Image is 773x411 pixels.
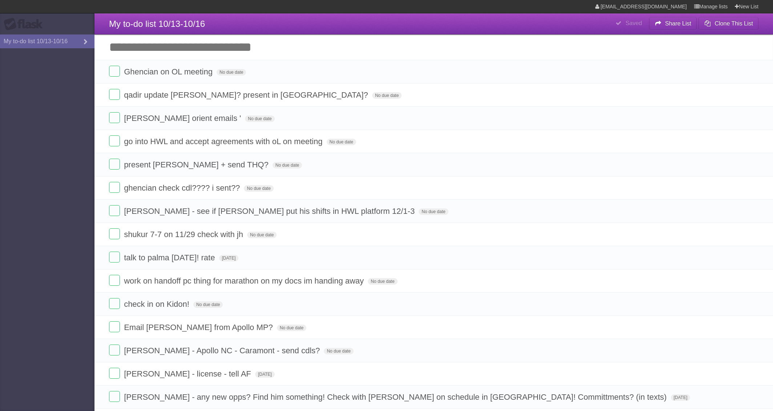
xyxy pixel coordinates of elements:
span: qadir update [PERSON_NAME]? present in [GEOGRAPHIC_DATA]? [124,90,370,99]
span: No due date [277,325,306,331]
span: [DATE] [671,394,691,401]
span: shukur 7-7 on 11/29 check with jh [124,230,245,239]
label: Done [109,89,120,100]
span: No due date [217,69,246,76]
button: Clone This List [698,17,758,30]
span: No due date [327,139,356,145]
label: Done [109,368,120,379]
label: Done [109,66,120,77]
label: Done [109,298,120,309]
label: Done [109,135,120,146]
span: [PERSON_NAME] - see if [PERSON_NAME] put his shifts in HWL platform 12/1-3 [124,207,416,216]
label: Done [109,205,120,216]
b: Share List [665,20,691,27]
label: Done [109,321,120,332]
span: [PERSON_NAME] - license - tell AF [124,369,253,378]
span: [PERSON_NAME] - any new opps? Find him something! Check with [PERSON_NAME] on schedule in [GEOGRA... [124,392,668,402]
span: My to-do list 10/13-10/16 [109,19,205,29]
span: present [PERSON_NAME] + send THQ? [124,160,270,169]
span: ghencian check cdl???? i sent?? [124,183,242,192]
label: Done [109,182,120,193]
span: No due date [372,92,402,99]
label: Done [109,275,120,286]
label: Done [109,252,120,263]
span: No due date [245,115,274,122]
span: [PERSON_NAME] orient emails ' [124,114,243,123]
b: Saved [625,20,642,26]
span: Ghencian on OL meeting [124,67,214,76]
span: No due date [419,208,448,215]
div: Flask [4,18,47,31]
span: No due date [244,185,273,192]
span: work on handoff pc thing for marathon on my docs im handing away [124,276,366,285]
span: [PERSON_NAME] - Apollo NC - Caramont - send cdls? [124,346,322,355]
label: Done [109,159,120,170]
label: Done [109,228,120,239]
span: No due date [193,301,223,308]
span: No due date [324,348,353,354]
span: go into HWL and accept agreements with oL on meeting [124,137,324,146]
span: talk to palma [DATE]! rate [124,253,217,262]
span: No due date [273,162,302,168]
b: Clone This List [714,20,753,27]
label: Done [109,391,120,402]
label: Done [109,345,120,355]
span: No due date [368,278,397,285]
span: Email [PERSON_NAME] from Apollo MP? [124,323,275,332]
span: No due date [247,232,277,238]
span: check in on Kidon! [124,300,191,309]
button: Share List [649,17,697,30]
span: [DATE] [255,371,275,378]
label: Done [109,112,120,123]
span: [DATE] [219,255,239,261]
